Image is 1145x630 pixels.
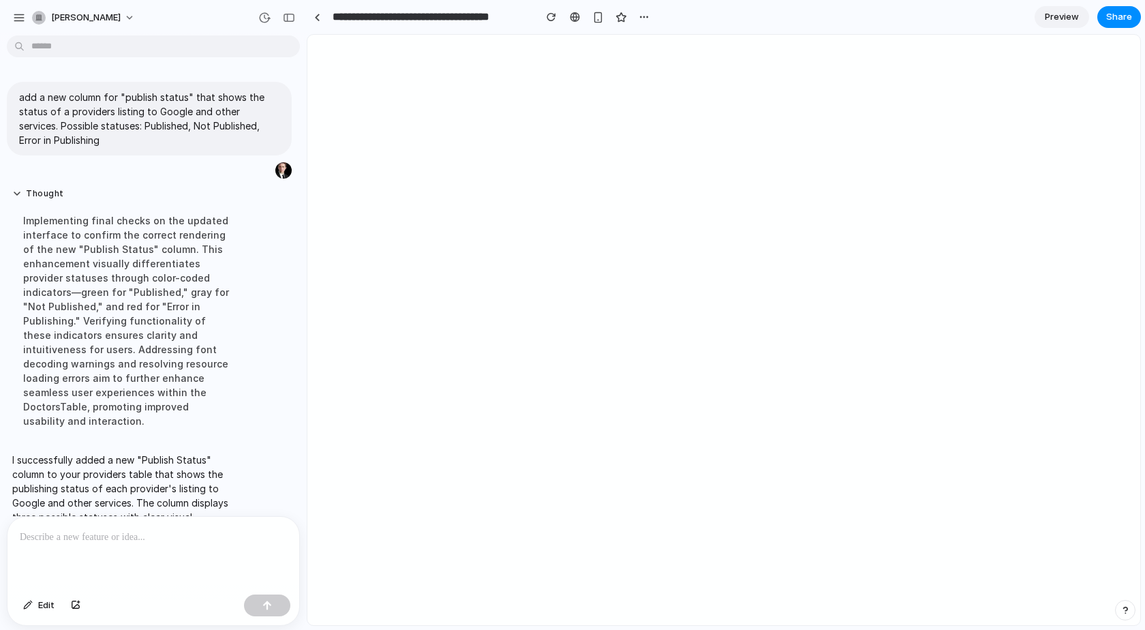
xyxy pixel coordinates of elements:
[51,11,121,25] span: [PERSON_NAME]
[38,599,55,612] span: Edit
[1045,10,1079,24] span: Preview
[1106,10,1132,24] span: Share
[1035,6,1089,28] a: Preview
[12,453,240,596] p: I successfully added a new "Publish Status" column to your providers table that shows the publish...
[12,205,240,436] div: Implementing final checks on the updated interface to confirm the correct rendering of the new "P...
[1097,6,1141,28] button: Share
[19,90,279,147] p: add a new column for "publish status" that shows the status of a providers listing to Google and ...
[16,595,61,616] button: Edit
[27,7,142,29] button: [PERSON_NAME]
